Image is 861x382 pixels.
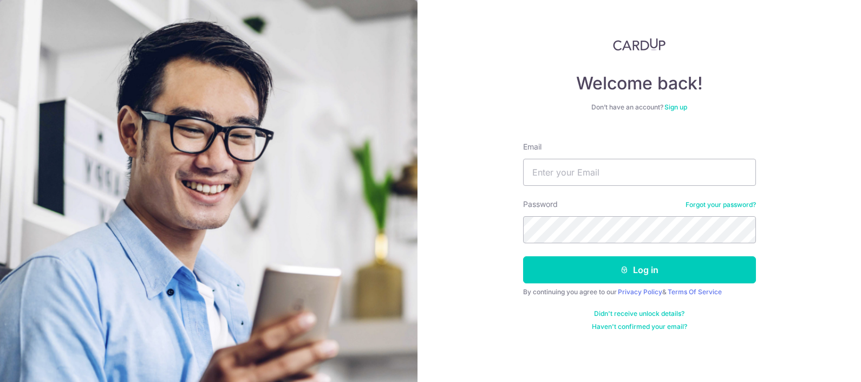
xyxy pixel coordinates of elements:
[523,73,756,94] h4: Welcome back!
[523,256,756,283] button: Log in
[618,288,662,296] a: Privacy Policy
[594,309,684,318] a: Didn't receive unlock details?
[523,199,558,210] label: Password
[664,103,687,111] a: Sign up
[523,141,542,152] label: Email
[686,200,756,209] a: Forgot your password?
[523,288,756,296] div: By continuing you agree to our &
[592,322,687,331] a: Haven't confirmed your email?
[668,288,722,296] a: Terms Of Service
[613,38,666,51] img: CardUp Logo
[523,159,756,186] input: Enter your Email
[523,103,756,112] div: Don’t have an account?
